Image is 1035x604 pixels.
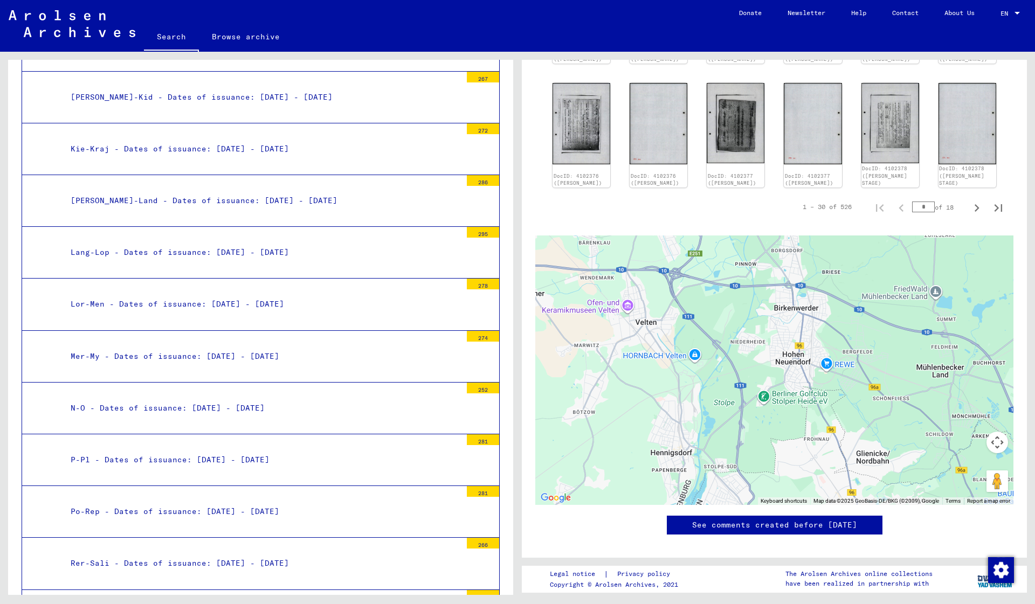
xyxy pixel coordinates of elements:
[861,83,919,163] img: 001.jpg
[467,175,499,186] div: 286
[761,497,807,505] button: Keyboard shortcuts
[986,470,1008,492] button: Drag Pegman onto the map to open Street View
[988,196,1009,218] button: Last page
[939,48,988,62] a: DocID: 4102375 ([PERSON_NAME])
[785,173,833,186] a: DocID: 4102377 ([PERSON_NAME])
[891,196,912,218] button: Previous page
[803,202,852,212] div: 1 – 30 of 526
[199,24,293,50] a: Browse archive
[862,48,910,62] a: DocID: 4102375 ([PERSON_NAME])
[550,568,604,580] a: Legal notice
[467,227,499,238] div: 295
[467,331,499,342] div: 274
[554,173,602,186] a: DocID: 4102376 ([PERSON_NAME])
[784,83,841,164] img: 002.jpg
[988,557,1014,583] img: Change consent
[63,87,461,108] div: [PERSON_NAME]-Kid - Dates of issuance: [DATE] - [DATE]
[63,138,461,159] div: Kie-Kraj - Dates of issuance: [DATE] - [DATE]
[813,498,939,504] span: Map data ©2025 GeoBasis-DE/BKG (©2009), Google
[939,165,984,186] a: DocID: 4102378 ([PERSON_NAME] STAGE)
[9,10,135,37] img: Arolsen_neg.svg
[550,580,683,589] p: Copyright © Arolsen Archives, 2021
[1000,10,1012,17] span: EN
[785,48,833,62] a: DocID: 4102374 ([PERSON_NAME])
[63,449,461,470] div: P-Pl - Dates of issuance: [DATE] - [DATE]
[63,346,461,367] div: Mer-My - Dates of issuance: [DATE] - [DATE]
[63,190,461,211] div: [PERSON_NAME]-Land - Dates of issuance: [DATE] - [DATE]
[467,383,499,393] div: 252
[939,83,996,164] img: 002.jpg
[946,498,961,504] a: Terms
[63,242,461,263] div: Lang-Lop - Dates of issuance: [DATE] - [DATE]
[63,501,461,522] div: Po-Rep - Dates of issuance: [DATE] - [DATE]
[144,24,199,52] a: Search
[708,173,756,186] a: DocID: 4102377 ([PERSON_NAME])
[692,519,857,531] a: See comments created before [DATE]
[538,491,574,505] img: Google
[554,48,602,62] a: DocID: 4102373 ([PERSON_NAME])
[553,83,610,164] img: 001.jpg
[785,579,933,588] p: have been realized in partnership with
[550,568,683,580] div: |
[912,202,966,212] div: of 18
[631,48,679,62] a: DocID: 4102373 ([PERSON_NAME])
[967,498,1010,504] a: Report a map error
[467,434,499,445] div: 281
[467,590,499,601] div: 259
[467,279,499,289] div: 278
[63,294,461,315] div: Lor-Men - Dates of issuance: [DATE] - [DATE]
[707,83,764,163] img: 001.jpg
[609,568,683,580] a: Privacy policy
[966,196,988,218] button: Next page
[986,432,1008,453] button: Map camera controls
[538,491,574,505] a: Open this area in Google Maps (opens a new window)
[631,173,679,186] a: DocID: 4102376 ([PERSON_NAME])
[467,123,499,134] div: 272
[467,486,499,497] div: 281
[785,569,933,579] p: The Arolsen Archives online collections
[862,165,907,186] a: DocID: 4102378 ([PERSON_NAME] STAGE)
[467,538,499,549] div: 266
[630,83,687,164] img: 002.jpg
[708,48,756,62] a: DocID: 4102374 ([PERSON_NAME])
[63,553,461,574] div: Rer-Sali - Dates of issuance: [DATE] - [DATE]
[63,398,461,419] div: N-O - Dates of issuance: [DATE] - [DATE]
[467,72,499,82] div: 267
[869,196,891,218] button: First page
[975,565,1016,592] img: yv_logo.png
